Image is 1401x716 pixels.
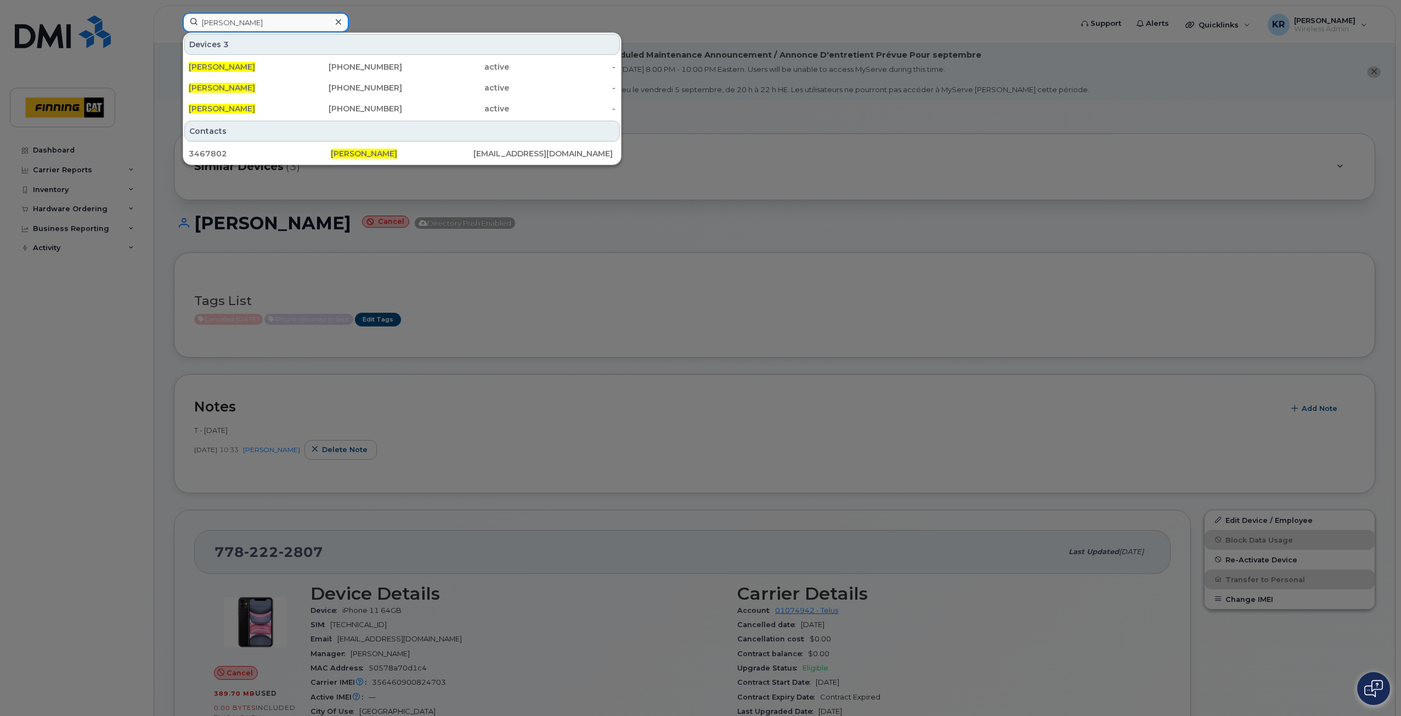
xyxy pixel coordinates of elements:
[189,104,255,114] span: [PERSON_NAME]
[189,83,255,93] span: [PERSON_NAME]
[184,121,620,142] div: Contacts
[189,148,331,159] div: 3467802
[1364,680,1383,697] img: Open chat
[296,103,403,114] div: [PHONE_NUMBER]
[184,99,620,119] a: [PERSON_NAME][PHONE_NUMBER]active-
[402,82,509,93] div: active
[296,82,403,93] div: [PHONE_NUMBER]
[402,103,509,114] div: active
[184,144,620,164] a: 3467802[PERSON_NAME][EMAIL_ADDRESS][DOMAIN_NAME]
[473,148,615,159] div: [EMAIL_ADDRESS][DOMAIN_NAME]
[509,82,616,93] div: -
[509,103,616,114] div: -
[509,61,616,72] div: -
[223,39,229,50] span: 3
[331,149,397,159] span: [PERSON_NAME]
[189,62,255,72] span: [PERSON_NAME]
[184,57,620,77] a: [PERSON_NAME][PHONE_NUMBER]active-
[296,61,403,72] div: [PHONE_NUMBER]
[184,78,620,98] a: [PERSON_NAME][PHONE_NUMBER]active-
[402,61,509,72] div: active
[184,34,620,55] div: Devices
